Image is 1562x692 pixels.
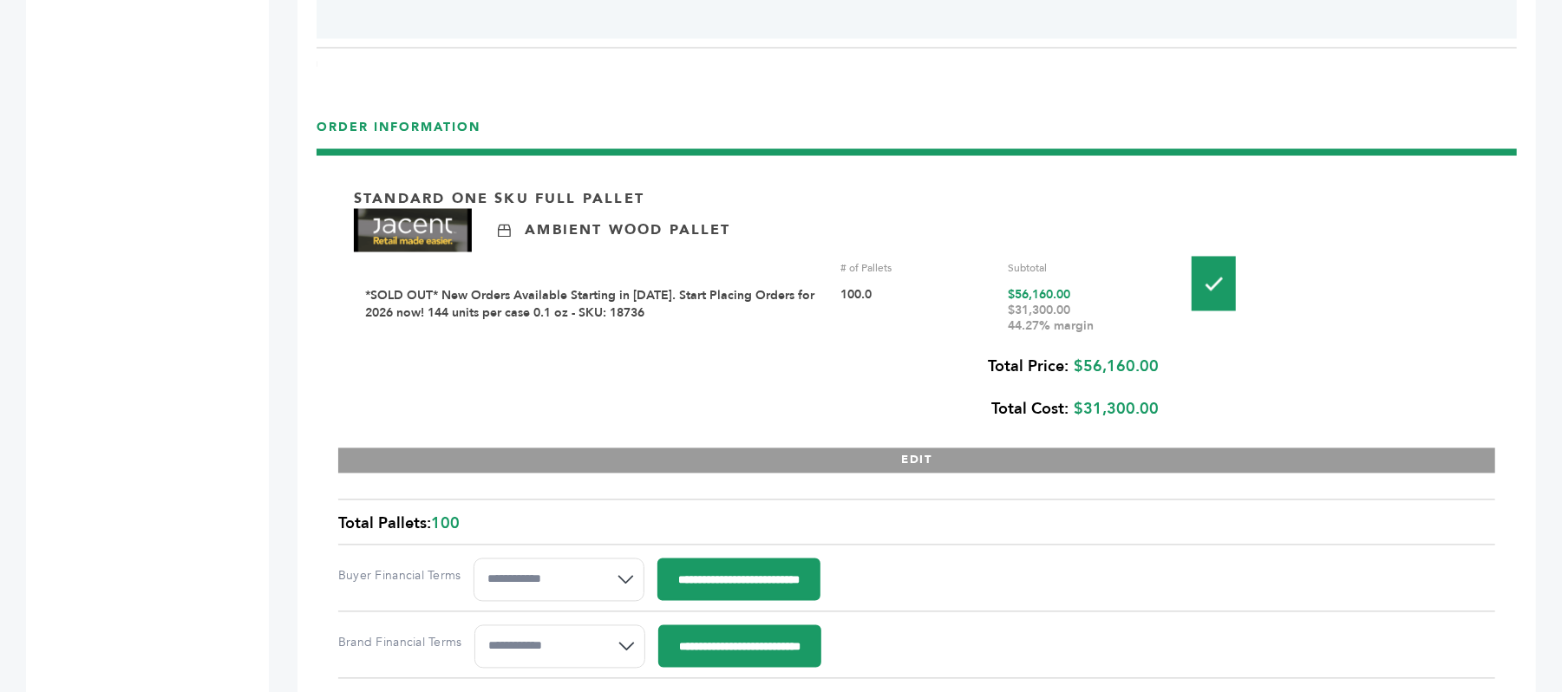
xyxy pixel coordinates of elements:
[354,209,472,252] img: Brand Name
[1008,304,1162,335] div: $31,300.00 44.27% margin
[988,356,1069,378] b: Total Price:
[338,568,461,585] label: Buyer Financial Terms
[840,288,995,335] div: 100.0
[1008,261,1162,277] div: Subtotal
[840,261,995,277] div: # of Pallets
[354,346,1159,431] div: $56,160.00 $31,300.00
[365,288,814,322] a: *SOLD OUT* New Orders Available Starting in [DATE]. Start Placing Orders for 2026 now! 144 units ...
[338,513,431,535] span: Total Pallets:
[991,399,1069,421] b: Total Cost:
[498,225,511,238] img: Ambient
[338,635,461,652] label: Brand Financial Terms
[317,119,1517,149] h3: ORDER INFORMATION
[431,513,460,535] span: 100
[354,190,644,209] p: Standard One Sku Full Pallet
[1008,288,1162,335] div: $56,160.00
[1192,257,1236,311] img: Pallet-Icons-01.png
[338,448,1495,473] button: EDIT
[525,221,730,240] p: Ambient Wood Pallet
